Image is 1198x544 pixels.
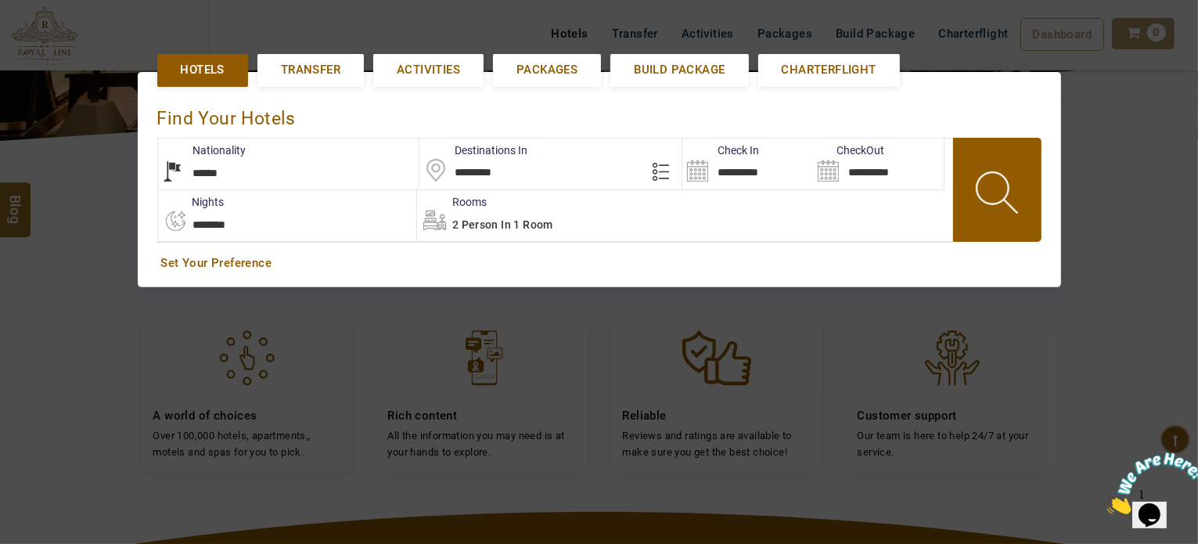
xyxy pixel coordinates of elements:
[157,194,225,210] label: nights
[6,6,13,20] span: 1
[419,142,527,158] label: Destinations In
[682,142,759,158] label: Check In
[813,142,884,158] label: CheckOut
[181,62,225,78] span: Hotels
[610,54,748,86] a: Build Package
[758,54,900,86] a: Charterflight
[634,62,725,78] span: Build Package
[157,54,248,86] a: Hotels
[257,54,364,86] a: Transfer
[397,62,460,78] span: Activities
[516,62,577,78] span: Packages
[417,194,487,210] label: Rooms
[493,54,601,86] a: Packages
[6,6,103,68] img: Chat attention grabber
[161,255,1038,272] a: Set Your Preference
[782,62,876,78] span: Charterflight
[281,62,340,78] span: Transfer
[1101,446,1198,521] iframe: chat widget
[452,218,553,231] span: 2 Person in 1 Room
[157,92,1042,138] div: Find Your Hotels
[373,54,484,86] a: Activities
[682,139,813,189] input: Search
[813,139,944,189] input: Search
[158,142,246,158] label: Nationality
